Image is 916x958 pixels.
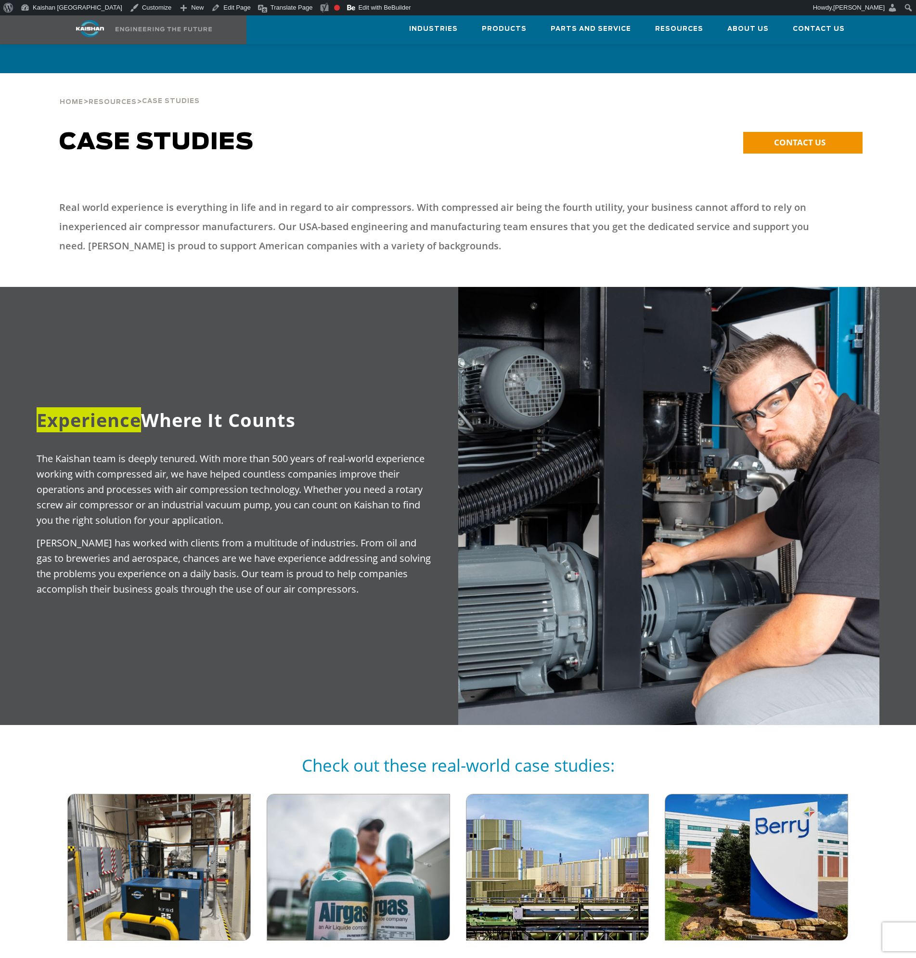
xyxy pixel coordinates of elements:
a: Home [60,97,83,106]
img: Engineering the future [116,27,212,31]
img: kaishan logo [54,20,126,37]
a: About Us [727,16,769,42]
p: [PERSON_NAME] has worked with clients from a multitude of industries. From oil and gas to breweri... [37,535,434,597]
a: Resources [655,16,703,42]
span: Where It Counts [37,407,296,432]
a: Contact Us [793,16,845,42]
span: Experience [37,407,141,432]
span: Case Studies [59,131,254,154]
img: kaishan employee [458,287,879,725]
a: CONTACT US [743,132,863,154]
span: Contact Us [793,24,845,35]
h5: Check out these real-world case studies: [60,756,857,775]
img: berry global [665,794,848,940]
span: [PERSON_NAME] [833,4,885,11]
span: Products [482,24,527,35]
a: Parts and Service [551,16,631,42]
span: Parts and Service [551,24,631,35]
a: Industries [409,16,458,42]
p: The Kaishan team is deeply tenured. With more than 500 years of real-world experience working wit... [37,451,434,528]
span: CONTACT US [774,137,826,148]
img: am ns calvert steel skyline [466,794,649,940]
span: Case Studies [142,98,200,104]
img: Untitled-design-88.png [68,794,250,940]
span: Resources [89,99,137,105]
a: Resources [89,97,137,106]
a: Products [482,16,527,42]
span: Home [60,99,83,105]
span: About Us [727,24,769,35]
div: Focus keyphrase not set [334,5,340,11]
a: Kaishan USA [54,15,224,44]
div: > > [60,73,200,110]
span: Industries [409,24,458,35]
span: Resources [655,24,703,35]
img: airgas puritan medial [267,794,450,940]
p: Real world experience is everything in life and in regard to air compressors. With compressed air... [59,198,824,256]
